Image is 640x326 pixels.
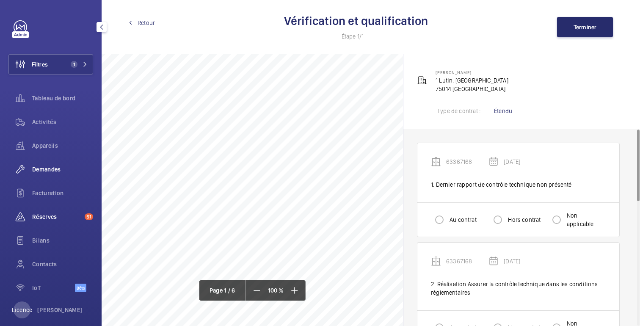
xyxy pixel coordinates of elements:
[32,61,48,68] font: Filtres
[32,166,61,173] font: Demandes
[130,243,177,248] font: Installation d'ascenseur
[508,216,541,223] font: Hors contrat
[279,243,281,248] font: 1
[311,221,339,227] font: Nombre d'é
[32,237,50,244] font: Bilans
[284,14,428,28] font: Vérification et qualification
[494,108,512,114] a: Étendu
[342,33,364,40] font: Étape 1/1
[32,285,41,291] font: IoT
[12,307,32,313] font: Licence
[376,243,379,248] font: 1
[276,152,337,157] font: 75010 [GEOGRAPHIC_DATA]
[150,227,196,233] font: Type d'équipement
[138,94,279,105] font: RAPPORT DE VÉRIFICATION
[431,281,598,296] font: 2. Réalisation Assurer la contrôle technique dans les conditions réglementaires
[276,142,297,147] font: LESPACE
[557,17,613,37] button: Terminer
[276,147,321,152] font: [STREET_ADDRESS]
[86,214,91,220] font: 51
[276,230,288,236] font: avec
[138,19,155,26] font: Retour
[446,158,472,165] font: 63367168
[8,54,93,75] button: Filtres1
[574,24,597,30] font: Terminer
[450,216,477,223] font: Au contrat
[32,213,57,220] font: Réserves
[446,258,472,265] font: 63367168
[138,201,217,207] font: Vérification générale périodique
[32,119,56,125] font: Activités
[32,95,75,102] font: Tableau de bord
[266,236,298,242] font: observations
[237,243,239,248] font: 1
[310,233,339,239] font: non vérifiés
[322,243,324,248] font: 0
[272,218,291,224] font: Nombre
[436,86,505,92] font: 75014 [GEOGRAPHIC_DATA]
[357,230,396,236] font: l'arrêt préconisé
[431,181,572,188] font: 1. Dernier rapport de contrôle technique non présenté
[32,261,57,268] font: Contacts
[32,190,64,196] font: Facturation
[225,230,257,236] font: équipements
[310,227,342,233] font: équipements
[436,77,508,84] font: 1 Lutin. [GEOGRAPHIC_DATA]
[77,285,85,290] font: Bêta
[210,287,235,294] font: Page 1 / 6
[504,258,520,265] font: [DATE]
[32,142,58,149] font: Appareils
[226,224,254,230] font: Nombre d'é
[138,186,240,195] font: TRANSPORT MÉCANIQUE
[264,224,300,230] font: d'équipements
[37,307,83,313] font: [PERSON_NAME]
[73,61,75,67] font: 1
[356,224,403,230] font: Nombre de mises à
[268,287,284,294] font: 100 %
[436,70,472,75] font: [PERSON_NAME]
[437,108,480,114] font: Type de contrat :
[504,158,520,165] font: [DATE]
